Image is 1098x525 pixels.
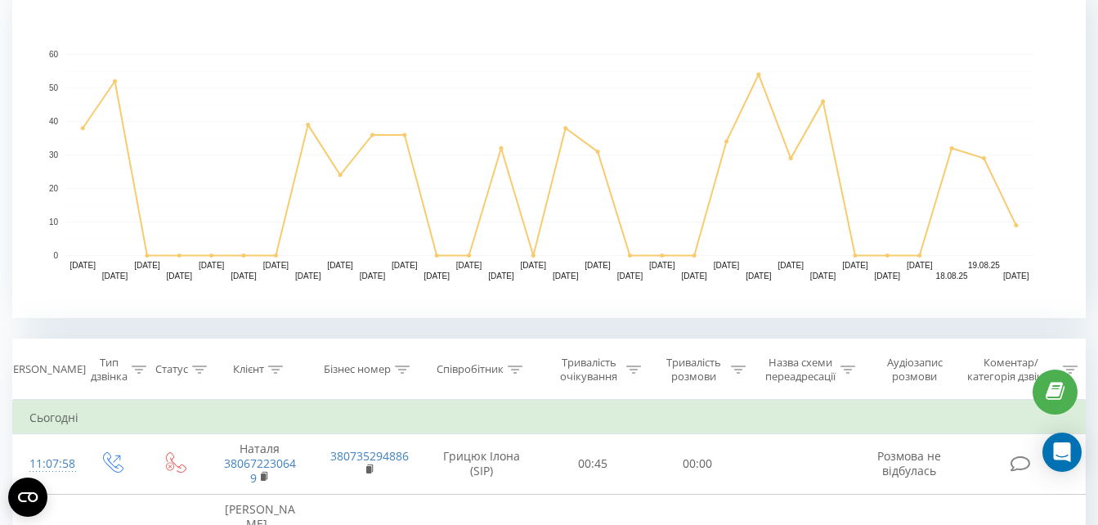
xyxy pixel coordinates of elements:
[49,83,59,92] text: 50
[842,261,868,270] text: [DATE]
[778,261,804,270] text: [DATE]
[134,261,160,270] text: [DATE]
[456,261,482,270] text: [DATE]
[8,478,47,517] button: Open CMP widget
[521,261,547,270] text: [DATE]
[224,455,296,486] a: 380672230649
[424,271,450,280] text: [DATE]
[681,271,707,280] text: [DATE]
[324,363,391,377] div: Бізнес номер
[263,261,289,270] text: [DATE]
[424,434,540,495] td: Грицюк Ілона (SIP)
[360,271,386,280] text: [DATE]
[810,271,836,280] text: [DATE]
[49,50,59,59] text: 60
[645,434,750,495] td: 00:00
[167,271,193,280] text: [DATE]
[49,184,59,193] text: 20
[764,356,836,384] div: Назва схеми переадресації
[553,271,579,280] text: [DATE]
[13,402,1086,434] td: Сьогодні
[540,434,645,495] td: 00:45
[488,271,514,280] text: [DATE]
[555,356,622,384] div: Тривалість очікування
[746,271,772,280] text: [DATE]
[155,363,188,377] div: Статус
[936,271,968,280] text: 18.08.25
[69,261,96,270] text: [DATE]
[233,363,264,377] div: Клієнт
[1042,433,1082,472] div: Open Intercom Messenger
[231,271,257,280] text: [DATE]
[327,261,353,270] text: [DATE]
[585,261,611,270] text: [DATE]
[3,363,86,377] div: [PERSON_NAME]
[617,271,643,280] text: [DATE]
[29,448,63,480] div: 11:07:58
[877,448,941,478] span: Розмова не відбулась
[199,261,225,270] text: [DATE]
[392,261,418,270] text: [DATE]
[649,261,675,270] text: [DATE]
[49,117,59,126] text: 40
[714,261,740,270] text: [DATE]
[49,218,59,227] text: 10
[205,434,314,495] td: Наталя
[907,261,933,270] text: [DATE]
[874,356,956,384] div: Аудіозапис розмови
[330,448,409,464] a: 380735294886
[91,356,128,384] div: Тип дзвінка
[53,251,58,260] text: 0
[875,271,901,280] text: [DATE]
[1003,271,1029,280] text: [DATE]
[102,271,128,280] text: [DATE]
[968,261,1000,270] text: 19.08.25
[660,356,727,384] div: Тривалість розмови
[49,150,59,159] text: 30
[437,363,504,377] div: Співробітник
[963,356,1059,384] div: Коментар/категорія дзвінка
[295,271,321,280] text: [DATE]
